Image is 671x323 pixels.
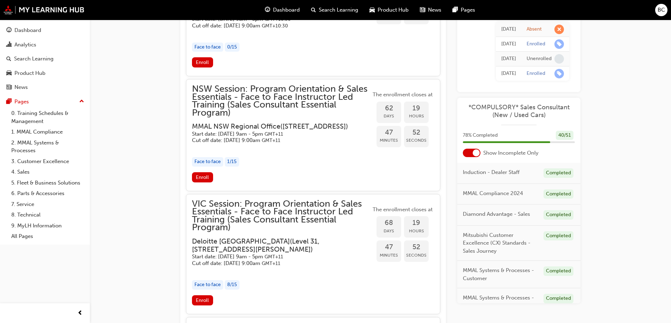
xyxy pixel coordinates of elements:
span: Days [377,227,401,235]
span: learningRecordVerb_NONE-icon [554,54,564,63]
span: 52 [404,129,429,137]
a: search-iconSearch Learning [305,3,364,17]
a: car-iconProduct Hub [364,3,414,17]
button: Enroll [192,295,213,305]
span: 68 [377,219,401,227]
span: learningRecordVerb_ABSENT-icon [554,24,564,34]
h5: Cut off date: [DATE] 9:00am [192,260,360,267]
div: Unenrolled [527,55,552,62]
a: Analytics [3,38,87,51]
a: Search Learning [3,52,87,65]
a: news-iconNews [414,3,447,17]
span: search-icon [311,6,316,14]
span: pages-icon [6,99,12,105]
span: NSW Session: Program Orientation & Sales Essentials - Face to Face Instructor Led Training (Sales... [192,85,371,117]
a: 5. Fleet & Business Solutions [8,177,87,188]
h5: Cut off date: [DATE] 9:00am [192,137,360,144]
div: Analytics [14,41,36,49]
h5: Cut off date: [DATE] 9:00am [192,22,360,29]
div: 0 / 15 [225,43,240,52]
span: news-icon [6,84,12,91]
span: MMAL Compliance 2024 [463,189,523,197]
span: Australian Central Daylight Time GMT+10:30 [262,23,288,29]
span: Enroll [196,297,209,303]
span: Enroll [196,174,209,180]
span: 19 [404,219,429,227]
button: NSW Session: Program Orientation & Sales Essentials - Face to Face Instructor Led Training (Sales... [192,85,434,185]
a: 7. Service [8,199,87,210]
span: Days [377,112,401,120]
span: learningRecordVerb_ENROLL-icon [554,39,564,49]
div: Completed [543,189,573,199]
span: Show Incomplete Only [483,149,539,157]
span: Dashboard [273,6,300,14]
button: DashboardAnalyticsSearch LearningProduct HubNews [3,22,87,95]
div: Thu Feb 27 2025 11:16:52 GMT+1100 (Australian Eastern Daylight Time) [501,69,516,77]
img: mmal [4,5,85,14]
div: Face to face [192,157,223,167]
span: 62 [377,104,401,112]
a: 0. Training Schedules & Management [8,108,87,127]
span: guage-icon [265,6,270,14]
span: Minutes [377,251,401,259]
span: car-icon [6,70,12,77]
div: News [14,83,28,91]
span: Minutes [377,136,401,144]
a: News [3,81,87,94]
div: Completed [543,294,573,303]
span: The enrollment closes at [371,91,434,99]
div: 1 / 15 [225,157,239,167]
button: Enroll [192,57,213,67]
span: 78 % Completed [463,131,498,139]
h5: Start date: [DATE] 9am - 5pm [192,131,360,137]
span: 52 [404,243,429,251]
span: News [428,6,441,14]
span: learningRecordVerb_ENROLL-icon [554,69,564,78]
h3: Deloitte [GEOGRAPHIC_DATA] ( Level 31, [STREET_ADDRESS][PERSON_NAME] ) [192,237,360,254]
span: pages-icon [453,6,458,14]
div: Pages [14,98,29,106]
div: Completed [543,210,573,220]
span: Induction - Dealer Staff [463,168,520,176]
div: Enrolled [527,40,545,47]
span: The enrollment closes at [371,206,434,214]
div: Enrolled [527,70,545,77]
h5: Start date: [DATE] 9am - 5pm [192,253,360,260]
span: Enroll [196,59,209,65]
span: Australian Eastern Daylight Time GMT+11 [265,131,283,137]
div: Face to face [192,280,223,290]
span: MMAL Systems & Processes - General [463,294,538,310]
div: Search Learning [14,55,54,63]
span: *COMPULSORY* Sales Consultant (New / Used Cars) [463,103,575,119]
a: 4. Sales [8,167,87,177]
div: Completed [543,168,573,178]
span: car-icon [369,6,375,14]
a: 6. Parts & Accessories [8,188,87,199]
span: up-icon [79,97,84,106]
div: Fri May 09 2025 11:49:24 GMT+1000 (Australian Eastern Standard Time) [501,40,516,48]
div: Product Hub [14,69,45,77]
span: Search Learning [319,6,358,14]
span: MMAL Systems & Processes - Customer [463,266,538,282]
span: Diamond Advantage - Sales [463,210,530,218]
button: BC [655,4,667,16]
div: Completed [543,266,573,276]
a: All Pages [8,231,87,242]
button: Pages [3,95,87,108]
span: Australian Eastern Daylight Time GMT+11 [262,137,280,143]
button: VIC Session: Program Orientation & Sales Essentials - Face to Face Instructor Led Training (Sales... [192,200,434,308]
span: Seconds [404,251,429,259]
span: 19 [404,104,429,112]
span: Seconds [404,136,429,144]
span: Pages [461,6,475,14]
a: 8. Technical [8,209,87,220]
span: Hours [404,112,429,120]
div: 8 / 15 [225,280,240,290]
span: Mitsubishi Customer Excellence (CX) Standards - Sales Journey [463,231,538,255]
div: Face to face [192,43,223,52]
div: Dashboard [14,26,41,34]
a: 3. Customer Excellence [8,156,87,167]
span: VIC Session: Program Orientation & Sales Essentials - Face to Face Instructor Led Training (Sales... [192,200,371,232]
